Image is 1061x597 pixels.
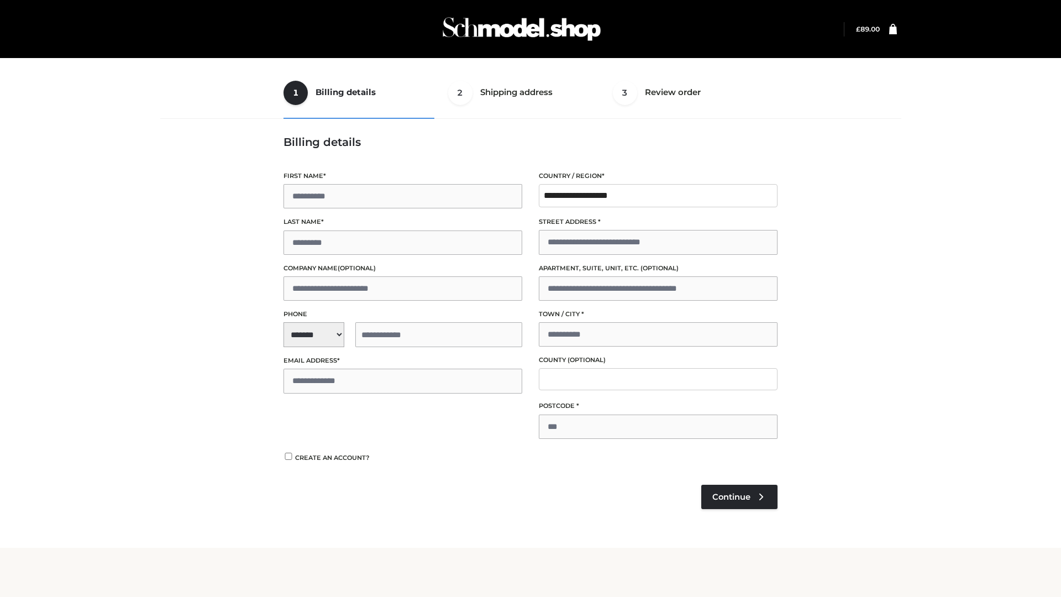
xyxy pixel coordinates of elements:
[712,492,750,502] span: Continue
[295,454,370,462] span: Create an account?
[283,135,778,149] h3: Billing details
[283,263,522,274] label: Company name
[283,217,522,227] label: Last name
[701,485,778,509] a: Continue
[539,309,778,320] label: Town / City
[283,309,522,320] label: Phone
[338,264,376,272] span: (optional)
[539,171,778,181] label: Country / Region
[539,401,778,411] label: Postcode
[283,453,293,460] input: Create an account?
[856,25,880,33] bdi: 89.00
[856,25,860,33] span: £
[856,25,880,33] a: £89.00
[539,355,778,365] label: County
[283,355,522,366] label: Email address
[539,217,778,227] label: Street address
[283,171,522,181] label: First name
[640,264,679,272] span: (optional)
[539,263,778,274] label: Apartment, suite, unit, etc.
[568,356,606,364] span: (optional)
[439,7,605,51] img: Schmodel Admin 964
